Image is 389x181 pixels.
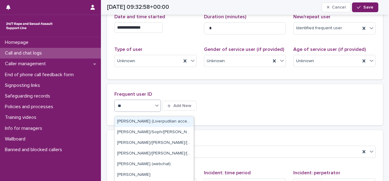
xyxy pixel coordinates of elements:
span: Incident: time period [204,170,251,175]
p: Training videos [2,115,41,120]
p: Caller management [2,61,51,67]
span: Unknown [207,58,225,64]
p: Policies and processes [2,104,58,110]
span: Add New [173,104,191,108]
span: Save [363,5,373,9]
p: Signposting links [2,83,45,88]
p: Call and chat logs [2,50,47,56]
div: Dave/Dennis/Sam/Connor [115,148,194,159]
button: Save [352,2,378,12]
button: Cancel [322,2,351,12]
span: Unknown [117,58,135,64]
span: Frequent user ID [114,92,152,97]
div: Adam (Liverpudlian accent) [115,116,194,127]
span: Incident: perpetrator [293,170,340,175]
div: Dawn [115,170,194,180]
span: Cancel [332,5,346,9]
span: Date and time started [114,14,165,19]
span: Type of user [114,47,143,52]
span: Unknown [296,58,314,64]
p: Info for managers [2,126,47,131]
p: Safeguarding records [2,93,55,99]
div: Alice/Soph/Alexis/Danni/Scarlet/Katy - Banned/Webchatter [115,127,194,138]
img: rhQMoQhaT3yELyF149Cw [5,20,54,32]
p: Homepage [2,40,33,45]
p: Banned and blocked callers [2,147,67,153]
h2: [DATE] 09:32:58+00:00 [107,4,169,11]
span: Gender of service user (if provided) [204,47,284,52]
p: End of phone call feedback form [2,72,79,78]
p: Wallboard [2,136,30,142]
div: David (webchat) [115,159,194,170]
span: Identified frequent user [296,25,342,31]
div: Darren/Daniel/Keith/Gareth/Colin/Abigail/John [115,138,194,148]
span: New/repeat user [293,14,331,19]
span: Age of service user (if provided) [293,47,366,52]
span: Duration (minutes) [204,14,246,19]
button: Add New [162,101,196,111]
